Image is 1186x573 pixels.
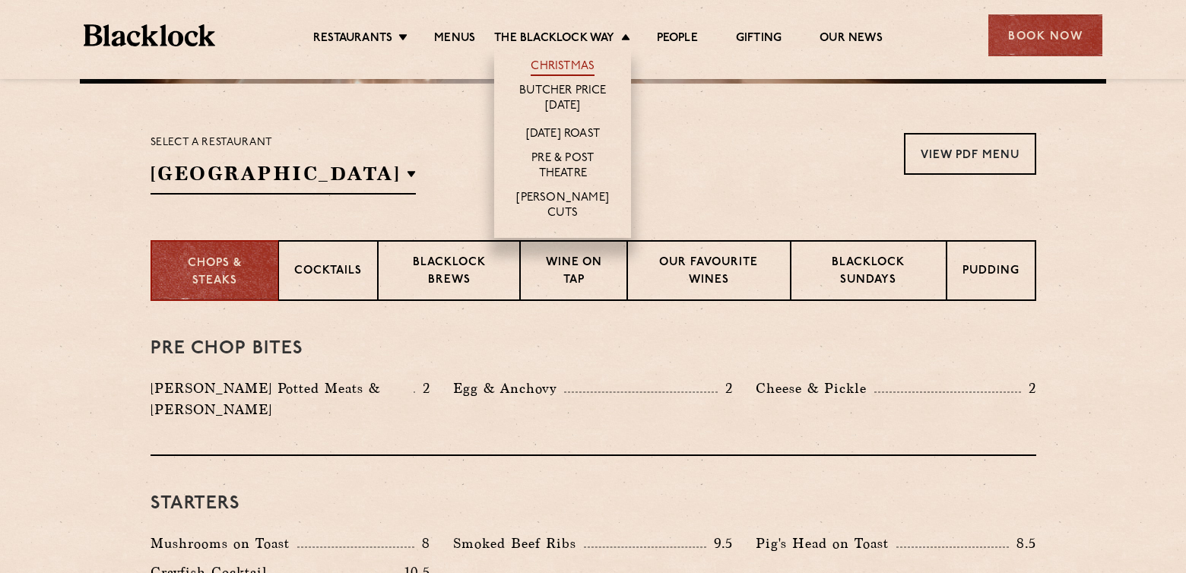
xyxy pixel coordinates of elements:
[509,151,616,183] a: Pre & Post Theatre
[494,31,614,48] a: The Blacklock Way
[151,494,1036,514] h3: Starters
[415,378,430,398] p: 2
[151,133,417,153] p: Select a restaurant
[509,191,616,223] a: [PERSON_NAME] Cuts
[536,255,610,290] p: Wine on Tap
[151,378,414,420] p: [PERSON_NAME] Potted Meats & [PERSON_NAME]
[988,14,1102,56] div: Book Now
[453,533,584,554] p: Smoked Beef Ribs
[706,533,734,553] p: 9.5
[84,24,215,46] img: BL_Textured_Logo-footer-cropped.svg
[294,263,362,282] p: Cocktails
[736,31,782,48] a: Gifting
[167,255,262,290] p: Chops & Steaks
[904,133,1036,175] a: View PDF Menu
[756,533,896,554] p: Pig's Head on Toast
[807,255,930,290] p: Blacklock Sundays
[394,255,505,290] p: Blacklock Brews
[151,160,417,195] h2: [GEOGRAPHIC_DATA]
[718,378,733,398] p: 2
[820,31,883,48] a: Our News
[1021,378,1036,398] p: 2
[509,84,616,116] a: Butcher Price [DATE]
[151,339,1036,359] h3: Pre Chop Bites
[453,378,564,399] p: Egg & Anchovy
[434,31,475,48] a: Menus
[643,255,775,290] p: Our favourite wines
[962,263,1020,282] p: Pudding
[531,59,595,76] a: Christmas
[526,127,600,144] a: [DATE] Roast
[657,31,698,48] a: People
[313,31,392,48] a: Restaurants
[1009,533,1036,553] p: 8.5
[756,378,874,399] p: Cheese & Pickle
[414,533,430,553] p: 8
[151,533,297,554] p: Mushrooms on Toast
